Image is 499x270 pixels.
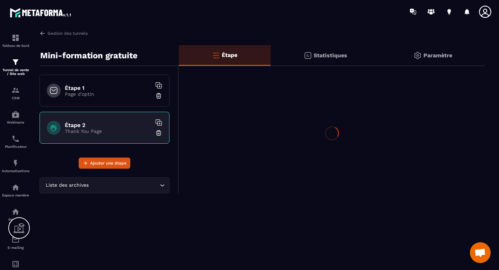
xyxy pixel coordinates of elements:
[40,30,46,36] img: arrow
[2,44,29,48] p: Tableau de bord
[11,183,20,192] img: automations
[2,105,29,129] a: automationsautomationsWebinaire
[11,58,20,66] img: formation
[2,178,29,202] a: automationsautomationsEspace membre
[44,182,90,189] span: Liste des archives
[11,260,20,268] img: accountant
[79,158,130,169] button: Ajouter une étape
[65,91,151,97] p: Page d'optin
[65,122,151,128] h6: Étape 2
[2,202,29,230] a: social-networksocial-networkRéseaux Sociaux
[2,246,29,250] p: E-mailing
[2,145,29,149] p: Planificateur
[212,51,220,59] img: bars-o.4a397970.svg
[11,110,20,119] img: automations
[2,218,29,225] p: Réseaux Sociaux
[423,52,452,59] p: Paramètre
[2,193,29,197] p: Espace membre
[2,154,29,178] a: automationsautomationsAutomatisations
[2,129,29,154] a: schedulerschedulerPlanificateur
[11,236,20,244] img: email
[11,34,20,42] img: formation
[155,129,162,136] img: trash
[304,51,312,60] img: stats.20deebd0.svg
[90,182,158,189] input: Search for option
[413,51,422,60] img: setting-gr.5f69749f.svg
[2,68,29,76] p: Tunnel de vente / Site web
[40,49,138,62] p: Mini-formation gratuite
[11,159,20,167] img: automations
[11,135,20,143] img: scheduler
[40,177,169,193] div: Search for option
[2,81,29,105] a: formationformationCRM
[2,53,29,81] a: formationformationTunnel de vente / Site web
[65,85,151,91] h6: Étape 1
[11,208,20,216] img: social-network
[2,28,29,53] a: formationformationTableau de bord
[40,30,88,36] a: Gestion des tunnels
[155,92,162,99] img: trash
[2,169,29,173] p: Automatisations
[10,6,72,19] img: logo
[222,52,237,58] p: Étape
[2,120,29,124] p: Webinaire
[314,52,347,59] p: Statistiques
[65,128,151,134] p: Thank You Page
[2,230,29,255] a: emailemailE-mailing
[470,242,491,263] a: Ouvrir le chat
[2,96,29,100] p: CRM
[90,160,126,167] span: Ajouter une étape
[11,86,20,94] img: formation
